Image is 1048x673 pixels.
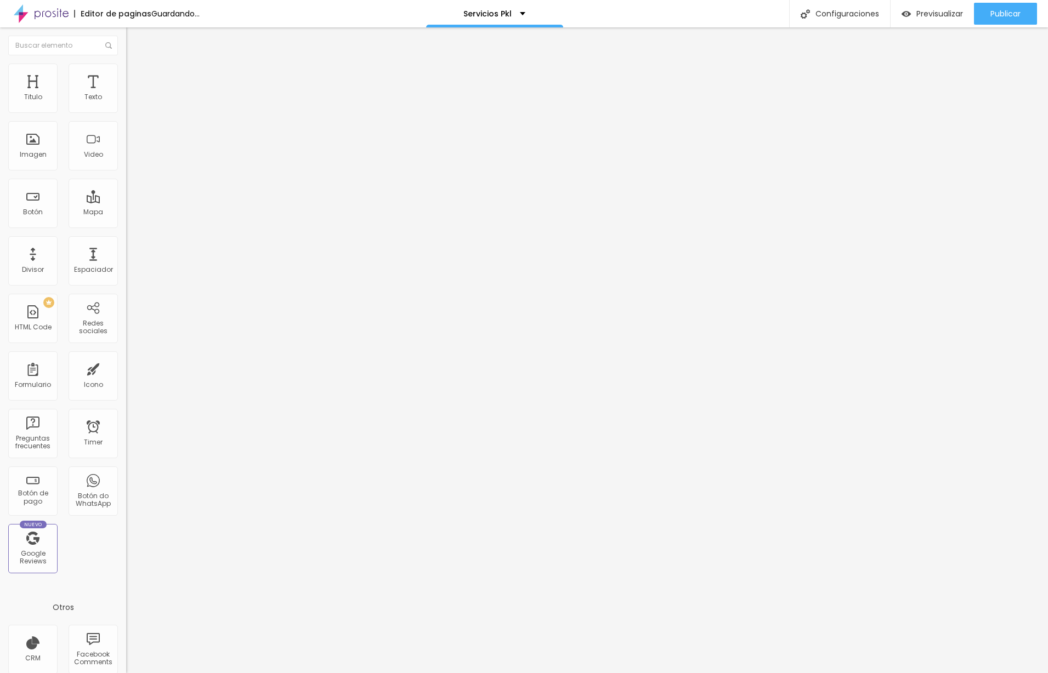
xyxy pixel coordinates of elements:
img: Icone [105,42,112,49]
div: Imagen [20,151,47,158]
p: Servicios Pkl [463,10,512,18]
iframe: Editor [126,27,1048,673]
div: Icono [84,381,103,389]
div: Timer [84,438,103,446]
div: Guardando... [151,10,200,18]
div: Botón [23,208,43,216]
button: Publicar [974,3,1037,25]
div: CRM [25,654,41,662]
div: Editor de paginas [74,10,151,18]
div: Google Reviews [11,550,54,566]
span: Previsualizar [916,9,963,18]
div: Video [84,151,103,158]
button: Previsualizar [891,3,974,25]
div: Facebook Comments [71,651,115,666]
div: Divisor [22,266,44,273]
div: Botón de pago [11,489,54,505]
div: Redes sociales [71,320,115,335]
input: Buscar elemento [8,36,118,55]
div: Texto [84,93,102,101]
img: view-1.svg [902,9,911,19]
div: Espaciador [74,266,113,273]
div: Botón do WhatsApp [71,492,115,508]
div: Titulo [24,93,42,101]
div: Preguntas frecuentes [11,435,54,450]
div: Mapa [83,208,103,216]
div: Formulario [15,381,51,389]
div: Nuevo [20,521,47,528]
span: Publicar [990,9,1021,18]
img: Icone [801,9,810,19]
div: HTML Code [15,323,52,331]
